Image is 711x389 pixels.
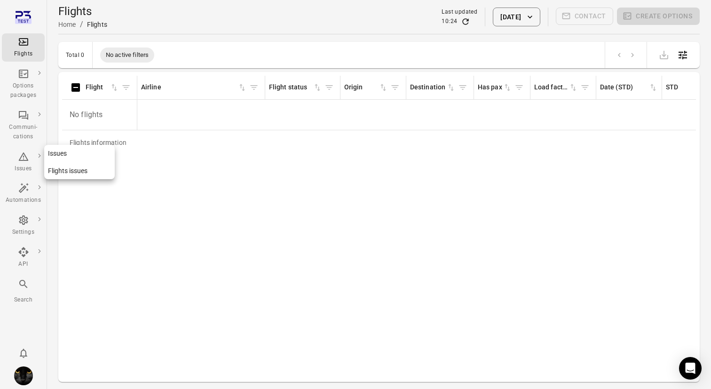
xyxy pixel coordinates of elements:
span: Please make a selection to export [655,50,673,59]
div: Sort by airline in ascending order [141,82,247,93]
div: Sort by date (STD) in ascending order [600,82,658,93]
a: Issues [44,145,115,162]
span: No active filters [100,50,155,60]
div: API [6,260,41,269]
div: Origin [344,82,379,93]
span: Please make a selection to create communications [556,8,614,26]
div: Flight [86,82,110,93]
div: Flights [6,49,41,59]
nav: Breadcrumbs [58,19,107,30]
img: images [14,366,33,385]
div: Flights [87,20,107,29]
div: Sort by destination in ascending order [410,82,456,93]
button: Open table configuration [673,46,692,64]
div: Sort by flight status in ascending order [269,82,322,93]
div: Date (STD) [600,82,648,93]
nav: Local navigation [44,145,115,179]
a: Flights issues [44,162,115,180]
div: Search [6,295,41,305]
h1: Flights [58,4,107,19]
div: Sort by STD in ascending order [666,82,710,93]
div: Flight status [269,82,313,93]
button: Filter by airline [247,80,261,95]
div: STD [666,82,700,93]
div: Open Intercom Messenger [679,357,702,380]
div: Sort by origin in ascending order [344,82,388,93]
div: Flights information [62,130,134,155]
li: / [80,19,83,30]
nav: pagination navigation [613,49,639,61]
span: Please make a selection to create an option package [617,8,700,26]
a: Home [58,21,76,28]
button: Filter by has pax [512,80,526,95]
button: Iris [10,363,37,389]
div: Load factor [534,82,569,93]
div: Options packages [6,81,41,100]
div: Destination [410,82,446,93]
div: Airline [141,82,237,93]
div: 10:24 [442,17,457,26]
div: Sort by flight in ascending order [86,82,119,93]
div: Automations [6,196,41,205]
div: Settings [6,228,41,237]
div: Issues [6,164,41,174]
div: Last updated [442,8,477,17]
div: Total 0 [66,52,85,58]
button: [DATE] [493,8,540,26]
p: No flights [66,102,133,128]
button: Filter by load factor [578,80,592,95]
button: Refresh data [461,17,470,26]
button: Filter by flight status [322,80,336,95]
div: Sort by has pax in ascending order [478,82,512,93]
button: Filter by origin [388,80,402,95]
button: Filter by flight [119,80,133,95]
button: Filter by destination [456,80,470,95]
div: Has pax [478,82,503,93]
div: Sort by load factor in ascending order [534,82,578,93]
div: Communi-cations [6,123,41,142]
button: Notifications [14,344,33,363]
